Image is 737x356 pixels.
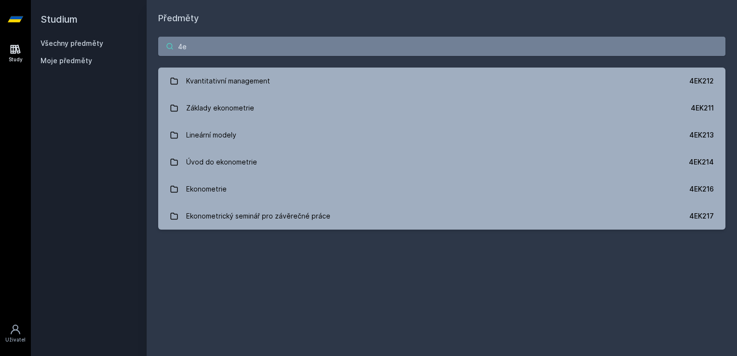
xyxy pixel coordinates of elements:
[158,95,725,122] a: Základy ekonometrie 4EK211
[41,39,103,47] a: Všechny předměty
[186,179,227,199] div: Ekonometrie
[158,37,725,56] input: Název nebo ident předmětu…
[5,336,26,343] div: Uživatel
[158,122,725,149] a: Lineární modely 4EK213
[41,56,92,66] span: Moje předměty
[186,98,254,118] div: Základy ekonometrie
[158,203,725,230] a: Ekonometrický seminář pro závěrečné práce 4EK217
[689,184,714,194] div: 4EK216
[2,319,29,348] a: Uživatel
[158,68,725,95] a: Kvantitativní management 4EK212
[158,176,725,203] a: Ekonometrie 4EK216
[158,149,725,176] a: Úvod do ekonometrie 4EK214
[689,76,714,86] div: 4EK212
[186,206,330,226] div: Ekonometrický seminář pro závěrečné práce
[689,157,714,167] div: 4EK214
[689,130,714,140] div: 4EK213
[186,71,270,91] div: Kvantitativní management
[9,56,23,63] div: Study
[691,103,714,113] div: 4EK211
[186,152,257,172] div: Úvod do ekonometrie
[158,12,725,25] h1: Předměty
[186,125,236,145] div: Lineární modely
[689,211,714,221] div: 4EK217
[2,39,29,68] a: Study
